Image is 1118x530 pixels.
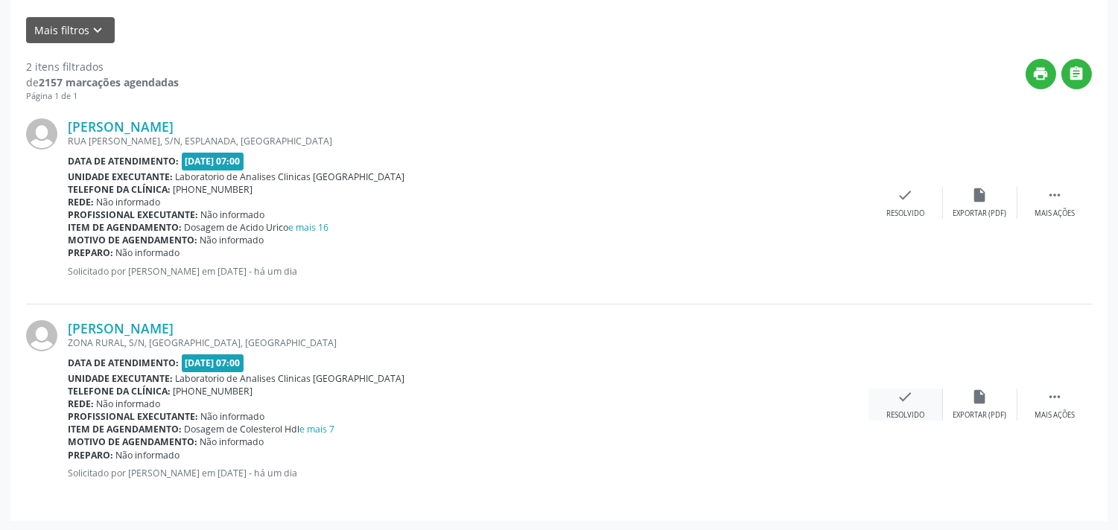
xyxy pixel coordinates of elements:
[68,183,171,196] b: Telefone da clínica:
[201,208,265,221] span: Não informado
[898,389,914,405] i: check
[1046,187,1063,203] i: 
[39,75,179,89] strong: 2157 marcações agendadas
[68,336,868,349] div: ZONA RURAL, S/N, [GEOGRAPHIC_DATA], [GEOGRAPHIC_DATA]
[886,410,924,421] div: Resolvido
[289,221,329,234] a: e mais 16
[68,265,868,278] p: Solicitado por [PERSON_NAME] em [DATE] - há um dia
[174,183,253,196] span: [PHONE_NUMBER]
[185,221,329,234] span: Dosagem de Acido Urico
[97,196,161,208] span: Não informado
[116,246,180,259] span: Não informado
[68,397,94,410] b: Rede:
[176,170,405,183] span: Laboratorio de Analises Clinicas [GEOGRAPHIC_DATA]
[26,118,57,150] img: img
[116,449,180,462] span: Não informado
[68,221,182,234] b: Item de agendamento:
[68,246,113,259] b: Preparo:
[68,410,198,423] b: Profissional executante:
[185,423,335,435] span: Dosagem de Colesterol Hdl
[26,17,115,43] button: Mais filtroskeyboard_arrow_down
[972,389,988,405] i: insert_drive_file
[1061,59,1092,89] button: 
[68,423,182,435] b: Item de agendamento:
[68,196,94,208] b: Rede:
[1033,66,1049,82] i: print
[26,320,57,351] img: img
[953,410,1007,421] div: Exportar (PDF)
[1035,208,1075,219] div: Mais ações
[201,410,265,423] span: Não informado
[182,153,244,170] span: [DATE] 07:00
[68,449,113,462] b: Preparo:
[68,118,174,135] a: [PERSON_NAME]
[26,59,179,74] div: 2 itens filtrados
[898,187,914,203] i: check
[68,234,197,246] b: Motivo de agendamento:
[200,234,264,246] span: Não informado
[174,385,253,397] span: [PHONE_NUMBER]
[68,135,868,147] div: RUA [PERSON_NAME], S/N, ESPLANADA, [GEOGRAPHIC_DATA]
[97,397,161,410] span: Não informado
[68,357,179,369] b: Data de atendimento:
[1035,410,1075,421] div: Mais ações
[68,385,171,397] b: Telefone da clínica:
[26,90,179,103] div: Página 1 de 1
[1046,389,1063,405] i: 
[972,187,988,203] i: insert_drive_file
[953,208,1007,219] div: Exportar (PDF)
[176,372,405,385] span: Laboratorio de Analises Clinicas [GEOGRAPHIC_DATA]
[182,354,244,371] span: [DATE] 07:00
[200,435,264,448] span: Não informado
[68,155,179,167] b: Data de atendimento:
[1026,59,1056,89] button: print
[68,372,173,385] b: Unidade executante:
[68,320,174,336] a: [PERSON_NAME]
[68,208,198,221] b: Profissional executante:
[26,74,179,90] div: de
[90,22,107,39] i: keyboard_arrow_down
[1069,66,1085,82] i: 
[68,170,173,183] b: Unidade executante:
[68,467,868,479] p: Solicitado por [PERSON_NAME] em [DATE] - há um dia
[68,435,197,448] b: Motivo de agendamento:
[886,208,924,219] div: Resolvido
[300,423,335,435] a: e mais 7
